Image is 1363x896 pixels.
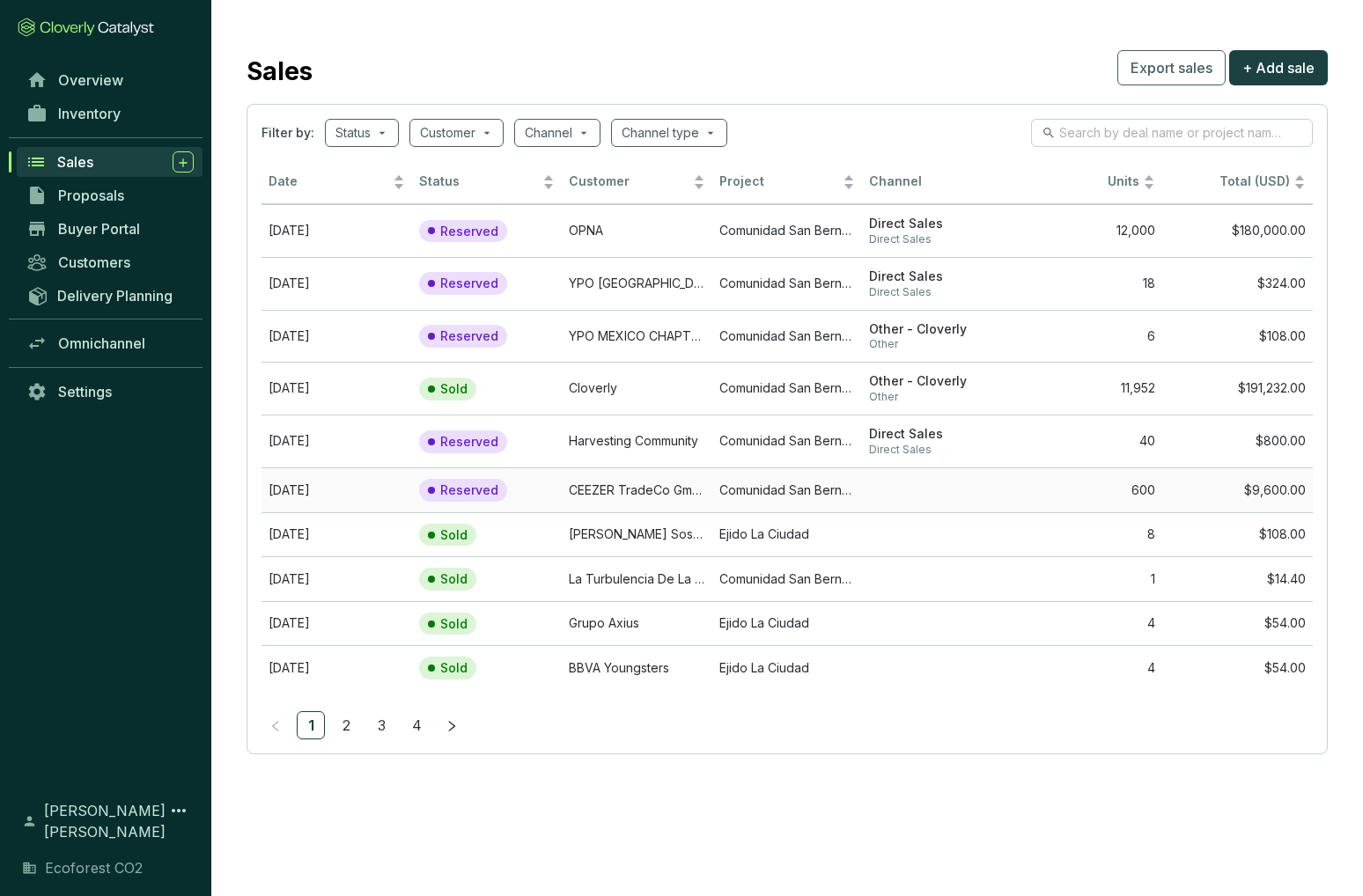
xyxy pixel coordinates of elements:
[562,512,712,557] td: Moctezuma Sostenible
[1162,362,1313,415] td: $191,232.00
[862,161,1013,204] th: Channel
[58,253,130,271] span: Customers
[712,362,863,415] td: Comunidad San Bernardino de Milpillas Chico
[440,616,468,632] p: Sold
[712,257,863,310] td: Comunidad San Bernardino de Milpillas Chico
[1162,204,1313,257] td: $180,000.00
[562,204,712,257] td: OPNA
[712,467,863,512] td: Comunidad San Bernardino de Milpillas Chico
[403,712,430,738] a: 4
[269,720,282,732] span: left
[368,712,394,738] a: 3
[712,204,863,257] td: Comunidad San Bernardino de Milpillas Chico
[269,173,389,190] span: Date
[262,467,412,512] td: May 28 2025
[712,645,863,690] td: Ejido La Ciudad
[1162,467,1313,512] td: $9,600.00
[1117,50,1226,85] button: Export sales
[440,660,468,676] p: Sold
[440,434,498,450] p: Reserved
[438,711,466,739] li: Next Page
[869,285,1006,299] span: Direct Sales
[402,711,431,739] li: 4
[712,512,863,557] td: Ejido La Ciudad
[869,443,1006,457] span: Direct Sales
[712,601,863,646] td: Ejido La Ciudad
[440,328,498,344] p: Reserved
[262,711,290,739] button: left
[262,257,412,310] td: Aug 25 2025
[298,712,324,738] a: 1
[869,216,1006,232] span: Direct Sales
[438,711,466,739] button: right
[446,720,458,732] span: right
[562,601,712,646] td: Grupo Axius
[58,187,124,204] span: Proposals
[58,383,112,400] span: Settings
[1059,123,1286,143] input: Search by deal name or project name...
[419,173,540,190] span: Status
[562,556,712,601] td: La Turbulencia De La Adolesencia
[262,362,412,415] td: Aug 27 2025
[18,180,203,210] a: Proposals
[57,287,173,305] span: Delivery Planning
[1013,415,1163,467] td: 40
[869,337,1006,351] span: Other
[869,268,1006,285] span: Direct Sales
[262,601,412,646] td: Mar 12 2025
[562,161,712,204] th: Customer
[1219,173,1290,188] span: Total (USD)
[1162,601,1313,646] td: $54.00
[1013,645,1163,690] td: 4
[712,415,863,467] td: Comunidad San Bernardino de Milpillas Chico
[869,426,1006,443] span: Direct Sales
[58,334,145,352] span: Omnichannel
[562,467,712,512] td: CEEZER TradeCo GmbH
[1162,512,1313,557] td: $108.00
[18,377,203,407] a: Settings
[1162,645,1313,690] td: $54.00
[18,214,203,244] a: Buyer Portal
[440,482,498,498] p: Reserved
[1020,173,1140,190] span: Units
[262,310,412,363] td: Aug 25 2025
[869,390,1006,404] span: Other
[18,65,203,95] a: Overview
[58,71,123,89] span: Overview
[440,275,498,291] p: Reserved
[332,711,360,739] li: 2
[1162,310,1313,363] td: $108.00
[1162,415,1313,467] td: $800.00
[262,512,412,557] td: May 30 2025
[1013,601,1163,646] td: 4
[440,571,468,587] p: Sold
[1013,310,1163,363] td: 6
[712,310,863,363] td: Comunidad San Bernardino de Milpillas Chico
[1013,204,1163,257] td: 12,000
[569,173,689,190] span: Customer
[562,310,712,363] td: YPO MEXICO CHAPTER: PRESIDENTS´ GOLF CUP
[18,328,203,358] a: Omnichannel
[412,161,563,204] th: Status
[869,373,1006,390] span: Other - Cloverly
[247,53,313,90] h2: Sales
[262,124,314,142] span: Filter by:
[1013,257,1163,310] td: 18
[367,711,395,739] li: 3
[1013,467,1163,512] td: 600
[1013,556,1163,601] td: 1
[869,321,1006,338] span: Other - Cloverly
[58,105,121,122] span: Inventory
[869,232,1006,246] span: Direct Sales
[440,527,468,543] p: Sold
[262,645,412,690] td: Mar 14 2025
[1162,257,1313,310] td: $324.00
[1131,57,1212,78] span: Export sales
[297,711,325,739] li: 1
[18,99,203,129] a: Inventory
[17,147,203,177] a: Sales
[562,362,712,415] td: Cloverly
[18,281,203,310] a: Delivery Planning
[1242,57,1315,78] span: + Add sale
[262,556,412,601] td: May 20 2025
